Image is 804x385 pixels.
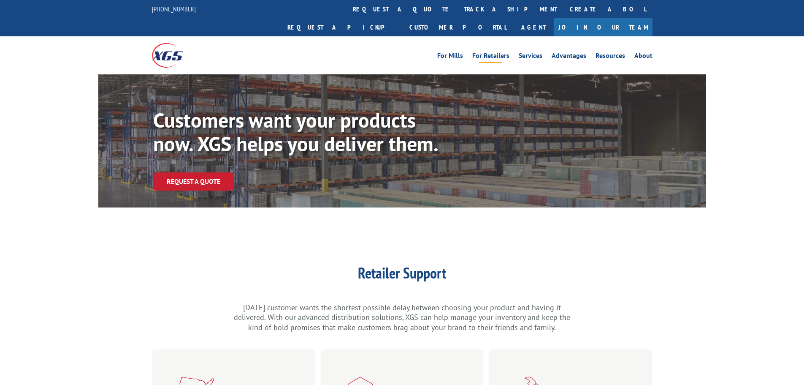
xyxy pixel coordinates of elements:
a: Resources [596,52,625,62]
a: Advantages [552,52,586,62]
a: Customer Portal [403,18,513,36]
h1: Retailer Support [233,265,571,285]
a: Join Our Team [554,18,652,36]
a: Agent [513,18,554,36]
a: Request a Quote [153,172,234,191]
p: [DATE] customer wants the shortest possible delay between choosing your product and having it del... [233,303,571,333]
a: Request a pickup [281,18,403,36]
p: Customers want your products now. XGS helps you deliver them. [153,108,456,156]
a: About [634,52,652,62]
a: Services [519,52,542,62]
a: [PHONE_NUMBER] [152,5,196,13]
a: For Mills [437,52,463,62]
a: For Retailers [472,52,509,62]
